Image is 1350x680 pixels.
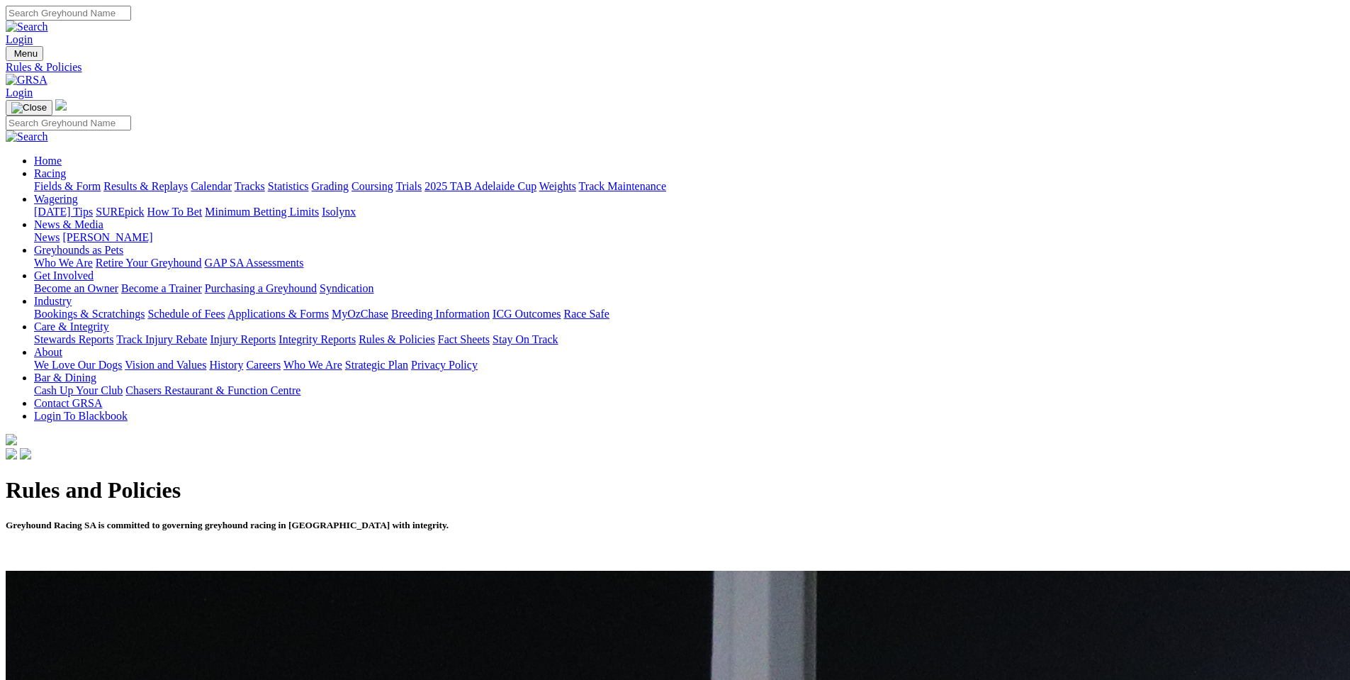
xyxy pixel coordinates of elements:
a: 2025 TAB Adelaide Cup [424,180,536,192]
input: Search [6,116,131,130]
a: Fields & Form [34,180,101,192]
a: Become a Trainer [121,282,202,294]
a: Track Maintenance [579,180,666,192]
a: Statistics [268,180,309,192]
a: GAP SA Assessments [205,257,304,269]
a: Login To Blackbook [34,410,128,422]
a: Who We Are [34,257,93,269]
a: Results & Replays [103,180,188,192]
img: Search [6,21,48,33]
a: Coursing [351,180,393,192]
input: Search [6,6,131,21]
img: Search [6,130,48,143]
a: Purchasing a Greyhound [205,282,317,294]
img: Close [11,102,47,113]
a: Login [6,87,33,99]
a: Login [6,33,33,45]
img: logo-grsa-white.png [55,99,67,111]
button: Toggle navigation [6,100,52,116]
button: Toggle navigation [6,46,43,61]
a: Isolynx [322,206,356,218]
div: News & Media [34,231,1344,244]
img: facebook.svg [6,448,17,459]
div: Get Involved [34,282,1344,295]
a: How To Bet [147,206,203,218]
a: Strategic Plan [345,359,408,371]
a: We Love Our Dogs [34,359,122,371]
a: Track Injury Rebate [116,333,207,345]
a: Rules & Policies [359,333,435,345]
div: About [34,359,1344,372]
a: ICG Outcomes [493,308,561,320]
a: News & Media [34,218,103,230]
a: Contact GRSA [34,397,102,409]
a: Weights [539,180,576,192]
div: Bar & Dining [34,384,1344,397]
h1: Rules and Policies [6,477,1344,503]
a: Stewards Reports [34,333,113,345]
a: Injury Reports [210,333,276,345]
span: Menu [14,48,38,59]
a: About [34,346,62,358]
a: Trials [395,180,422,192]
a: Care & Integrity [34,321,109,333]
a: [PERSON_NAME] [62,231,152,243]
a: Syndication [320,282,373,294]
a: News [34,231,60,243]
div: Care & Integrity [34,333,1344,346]
a: Breeding Information [391,308,490,320]
a: Rules & Policies [6,61,1344,74]
a: History [209,359,243,371]
a: Careers [246,359,281,371]
a: Race Safe [563,308,609,320]
a: Greyhounds as Pets [34,244,123,256]
h5: Greyhound Racing SA is committed to governing greyhound racing in [GEOGRAPHIC_DATA] with integrity. [6,520,1344,531]
a: Bar & Dining [34,372,96,384]
a: [DATE] Tips [34,206,93,218]
a: Grading [312,180,349,192]
div: Greyhounds as Pets [34,257,1344,269]
a: Chasers Restaurant & Function Centre [125,384,300,396]
a: Home [34,155,62,167]
a: Integrity Reports [279,333,356,345]
img: logo-grsa-white.png [6,434,17,445]
a: Tracks [235,180,265,192]
img: GRSA [6,74,47,87]
a: Cash Up Your Club [34,384,123,396]
img: twitter.svg [20,448,31,459]
a: Wagering [34,193,78,205]
div: Wagering [34,206,1344,218]
a: MyOzChase [332,308,388,320]
a: SUREpick [96,206,144,218]
a: Fact Sheets [438,333,490,345]
a: Vision and Values [125,359,206,371]
a: Get Involved [34,269,94,282]
a: Applications & Forms [227,308,329,320]
a: Minimum Betting Limits [205,206,319,218]
a: Who We Are [283,359,342,371]
a: Bookings & Scratchings [34,308,145,320]
a: Calendar [191,180,232,192]
a: Privacy Policy [411,359,478,371]
div: Racing [34,180,1344,193]
a: Retire Your Greyhound [96,257,202,269]
div: Industry [34,308,1344,321]
a: Become an Owner [34,282,118,294]
a: Industry [34,295,72,307]
a: Racing [34,167,66,179]
a: Stay On Track [493,333,558,345]
a: Schedule of Fees [147,308,225,320]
